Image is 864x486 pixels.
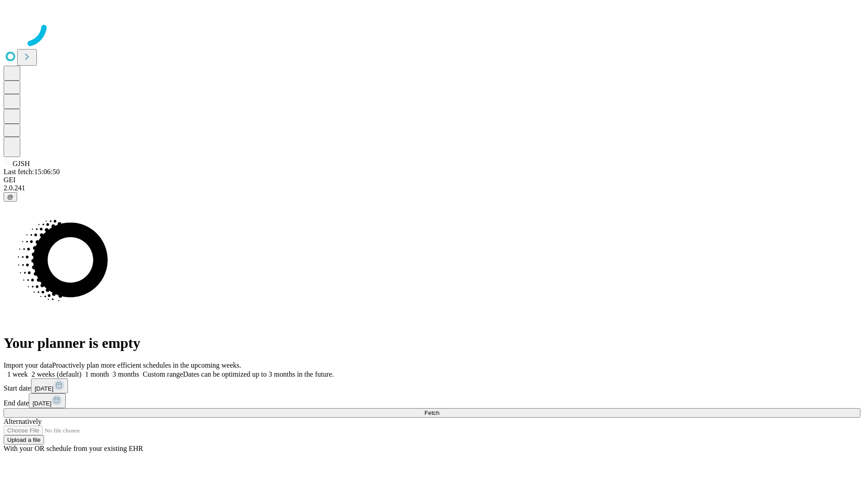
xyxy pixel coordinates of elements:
[4,435,44,445] button: Upload a file
[52,361,241,369] span: Proactively plan more efficient schedules in the upcoming weeks.
[13,160,30,167] span: GJSH
[4,418,41,425] span: Alternatively
[143,370,183,378] span: Custom range
[29,393,66,408] button: [DATE]
[112,370,139,378] span: 3 months
[4,335,860,351] h1: Your planner is empty
[4,408,860,418] button: Fetch
[4,184,860,192] div: 2.0.241
[4,168,60,175] span: Last fetch: 15:06:50
[85,370,109,378] span: 1 month
[4,361,52,369] span: Import your data
[7,193,13,200] span: @
[7,370,28,378] span: 1 week
[4,393,860,408] div: End date
[32,400,51,407] span: [DATE]
[4,176,860,184] div: GEI
[4,192,17,202] button: @
[424,409,439,416] span: Fetch
[31,370,81,378] span: 2 weeks (default)
[35,385,54,392] span: [DATE]
[31,378,68,393] button: [DATE]
[4,378,860,393] div: Start date
[4,445,143,452] span: With your OR schedule from your existing EHR
[183,370,334,378] span: Dates can be optimized up to 3 months in the future.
